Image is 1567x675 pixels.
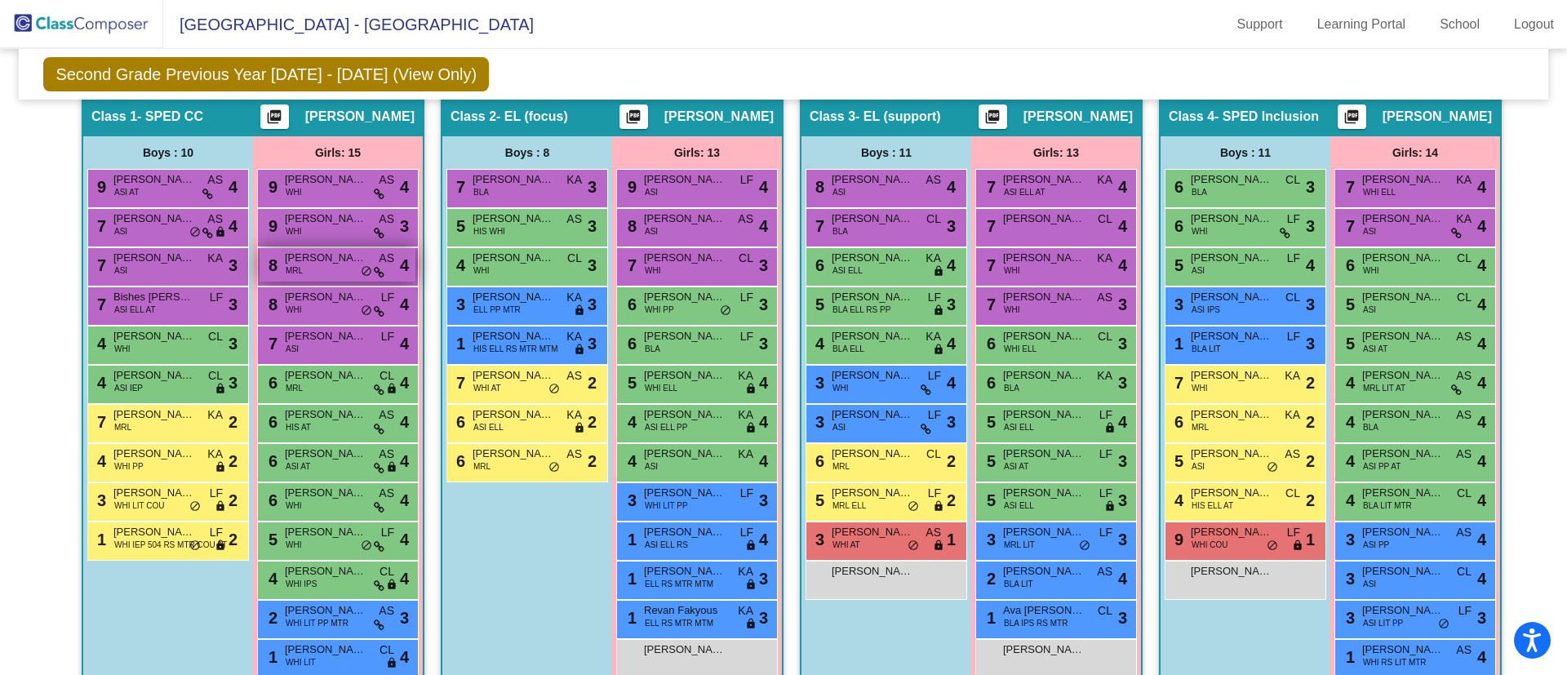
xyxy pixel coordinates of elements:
[386,383,397,396] span: lock
[947,292,956,317] span: 3
[811,256,824,274] span: 6
[1306,214,1315,238] span: 3
[624,178,637,196] span: 9
[947,175,956,199] span: 4
[113,328,195,344] span: [PERSON_NAME]
[644,171,726,188] span: [PERSON_NAME]
[574,344,585,357] span: lock
[588,292,597,317] span: 3
[113,289,195,305] span: Bishes [PERSON_NAME]
[1477,175,1486,199] span: 4
[983,217,996,235] span: 7
[1023,109,1133,125] span: [PERSON_NAME]
[933,304,944,318] span: lock
[759,253,768,278] span: 3
[1457,250,1472,267] span: CL
[285,289,366,305] span: [PERSON_NAME]
[1097,367,1112,384] span: KA
[832,211,913,227] span: [PERSON_NAME]
[1456,367,1472,384] span: AS
[645,186,658,198] span: ASI
[1097,289,1112,306] span: AS
[264,295,277,313] span: 8
[811,178,824,196] span: 8
[285,211,366,227] span: [PERSON_NAME]
[664,109,774,125] span: [PERSON_NAME]
[1170,217,1183,235] span: 6
[947,253,956,278] span: 4
[926,250,941,267] span: KA
[1192,264,1205,277] span: ASI
[1161,136,1330,169] div: Boys : 11
[1342,109,1361,131] mat-icon: picture_as_pdf
[1477,371,1486,395] span: 4
[207,250,223,267] span: KA
[1306,292,1315,317] span: 3
[644,289,726,305] span: [PERSON_NAME]
[207,406,223,424] span: KA
[928,367,941,384] span: LF
[1456,328,1472,345] span: AS
[1170,335,1183,353] span: 1
[1477,214,1486,238] span: 4
[1170,295,1183,313] span: 3
[624,217,637,235] span: 8
[1118,214,1127,238] span: 4
[473,304,521,316] span: ELL PP MTR
[619,104,648,129] button: Print Students Details
[1306,331,1315,356] span: 3
[473,186,489,198] span: BLA
[1004,304,1019,316] span: WHI
[400,371,409,395] span: 4
[207,211,223,228] span: AS
[381,328,394,345] span: LF
[1191,171,1272,188] span: [PERSON_NAME]
[1342,256,1355,274] span: 6
[473,367,554,384] span: [PERSON_NAME]
[229,175,237,199] span: 4
[832,225,848,238] span: BLA
[645,382,677,394] span: WHI ELL
[1118,175,1127,199] span: 4
[285,367,366,384] span: [PERSON_NAME]
[1192,186,1207,198] span: BLA
[933,344,944,357] span: lock
[983,109,1002,131] mat-icon: picture_as_pdf
[1118,371,1127,395] span: 3
[400,175,409,199] span: 4
[624,335,637,353] span: 6
[832,250,913,266] span: [PERSON_NAME]
[215,226,226,239] span: lock
[473,406,554,423] span: [PERSON_NAME] Mobariz
[1003,211,1085,227] span: [PERSON_NAME]
[588,214,597,238] span: 3
[379,211,394,228] span: AS
[1224,11,1296,38] a: Support
[1118,253,1127,278] span: 4
[207,171,223,189] span: AS
[1287,250,1300,267] span: LF
[1456,171,1472,189] span: KA
[452,217,465,235] span: 5
[832,367,913,384] span: [PERSON_NAME]
[286,225,301,238] span: WHI
[1170,374,1183,392] span: 7
[574,304,585,318] span: lock
[113,250,195,266] span: [PERSON_NAME]
[1363,264,1378,277] span: WHI
[1191,367,1272,384] span: [PERSON_NAME]
[1191,328,1272,344] span: [PERSON_NAME]
[1004,382,1019,394] span: BLA
[473,343,558,355] span: HIS ELL RS MTR MTM
[1457,289,1472,306] span: CL
[983,335,996,353] span: 6
[286,304,301,316] span: WHI
[1363,382,1405,394] span: MRL LIT AT
[286,343,299,355] span: ASI
[1004,264,1019,277] span: WHI
[229,371,237,395] span: 3
[1306,253,1315,278] span: 4
[979,104,1007,129] button: Print Students Details
[114,186,139,198] span: ASI AT
[1363,225,1376,238] span: ASI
